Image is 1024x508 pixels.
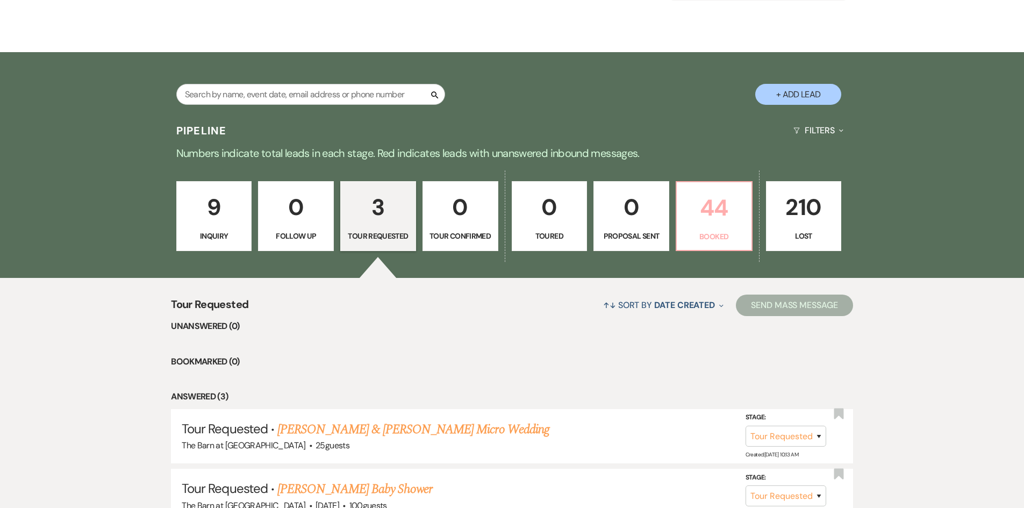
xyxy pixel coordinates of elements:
span: Tour Requested [182,420,268,437]
p: Inquiry [183,230,245,242]
li: Answered (3) [171,390,853,404]
a: 9Inquiry [176,181,252,251]
p: Tour Requested [347,230,409,242]
button: Send Mass Message [736,295,853,316]
span: Created: [DATE] 10:13 AM [746,451,798,458]
p: Numbers indicate total leads in each stage. Red indicates leads with unanswered inbound messages. [125,145,899,162]
span: ↑↓ [603,299,616,311]
a: 210Lost [766,181,842,251]
p: 44 [683,190,745,226]
li: Bookmarked (0) [171,355,853,369]
a: 3Tour Requested [340,181,416,251]
p: 0 [429,189,491,225]
a: 0Proposal Sent [593,181,669,251]
p: Booked [683,231,745,242]
p: 9 [183,189,245,225]
a: 0Follow Up [258,181,334,251]
button: + Add Lead [755,84,841,105]
button: Sort By Date Created [599,291,728,319]
span: The Barn at [GEOGRAPHIC_DATA] [182,440,305,451]
label: Stage: [746,412,826,424]
a: [PERSON_NAME] & [PERSON_NAME] Micro Wedding [277,420,549,439]
p: Proposal Sent [600,230,662,242]
p: Lost [773,230,835,242]
label: Stage: [746,472,826,484]
a: 44Booked [676,181,753,251]
p: 0 [519,189,581,225]
input: Search by name, event date, email address or phone number [176,84,445,105]
p: Follow Up [265,230,327,242]
span: 25 guests [316,440,349,451]
a: [PERSON_NAME] Baby Shower [277,480,432,499]
p: 3 [347,189,409,225]
p: 210 [773,189,835,225]
p: 0 [600,189,662,225]
span: Date Created [654,299,715,311]
p: 0 [265,189,327,225]
p: Tour Confirmed [429,230,491,242]
li: Unanswered (0) [171,319,853,333]
button: Filters [789,116,848,145]
h3: Pipeline [176,123,227,138]
span: Tour Requested [171,296,248,319]
a: 0Tour Confirmed [423,181,498,251]
a: 0Toured [512,181,588,251]
span: Tour Requested [182,480,268,497]
p: Toured [519,230,581,242]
